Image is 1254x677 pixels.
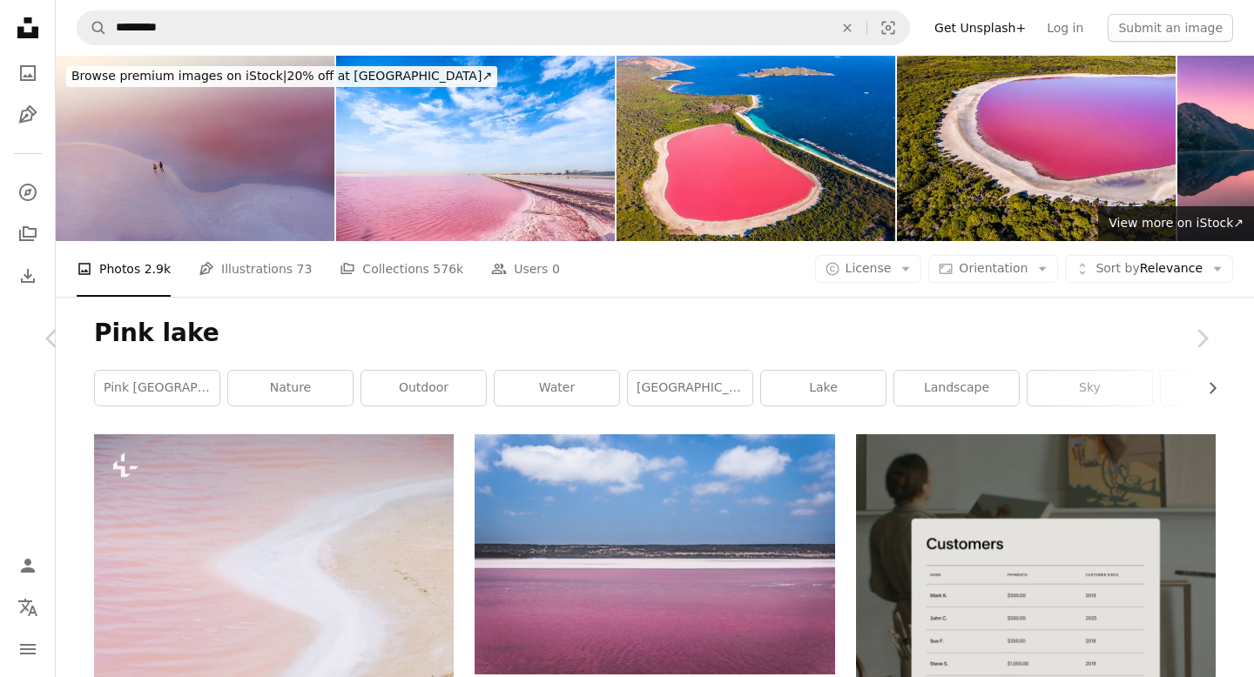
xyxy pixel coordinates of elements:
[78,11,107,44] button: Search Unsplash
[361,371,486,406] a: outdoor
[94,318,1216,349] h1: Pink lake
[1096,260,1203,278] span: Relevance
[475,546,834,561] a: red sea
[1098,206,1254,241] a: View more on iStock↗
[199,241,312,297] a: Illustrations 73
[1028,371,1152,406] a: sky
[433,259,463,278] span: 576k
[959,261,1028,275] span: Orientation
[77,10,910,45] form: Find visuals sitewide
[56,56,508,97] a: Browse premium images on iStock|20% off at [GEOGRAPHIC_DATA]↗
[867,11,909,44] button: Visual search
[924,14,1036,42] a: Get Unsplash+
[1108,14,1233,42] button: Submit an image
[761,371,886,406] a: lake
[815,255,922,283] button: License
[10,56,45,90] a: Photos
[897,56,1176,241] img: Bright pink lake surrounded by foliage, sandy beach and green bush
[475,434,834,674] img: red sea
[491,241,560,297] a: Users 0
[628,371,752,406] a: [GEOGRAPHIC_DATA]
[297,259,313,278] span: 73
[336,56,615,241] img: A Dunaliella salina, famous for its antioxidant properties, enriching water by beta-carotene, use...
[10,632,45,667] button: Menu
[1096,261,1139,275] span: Sort by
[95,371,219,406] a: pink [GEOGRAPHIC_DATA]
[1149,255,1254,422] a: Next
[552,259,560,278] span: 0
[10,590,45,625] button: Language
[10,97,45,132] a: Illustrations
[617,56,895,241] img: Pink lake aerial view on middle island surrounded blue ocean. Stark contrasting natural phenomenon
[10,175,45,210] a: Explore
[71,69,492,83] span: 20% off at [GEOGRAPHIC_DATA] ↗
[1065,255,1233,283] button: Sort byRelevance
[340,241,463,297] a: Collections 576k
[495,371,619,406] a: water
[1036,14,1094,42] a: Log in
[56,56,334,241] img: Scenic aerial view of couple walking on pink salt lake
[928,255,1058,283] button: Orientation
[10,217,45,251] a: Collections
[71,69,287,83] span: Browse premium images on iStock |
[1109,216,1244,230] span: View more on iStock ↗
[828,11,866,44] button: Clear
[846,261,892,275] span: License
[228,371,353,406] a: nature
[10,548,45,583] a: Log in / Sign up
[894,371,1019,406] a: landscape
